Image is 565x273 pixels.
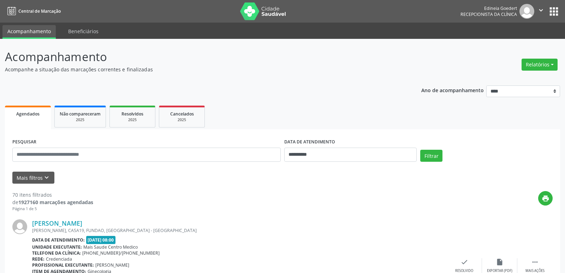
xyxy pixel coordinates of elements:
[12,191,93,198] div: 70 itens filtrados
[32,227,447,233] div: [PERSON_NAME], CASA19, FUNDAO, [GEOGRAPHIC_DATA] - [GEOGRAPHIC_DATA]
[522,59,558,71] button: Relatórios
[32,237,85,243] b: Data de atendimento:
[60,117,101,123] div: 2025
[460,258,468,266] i: check
[519,4,534,19] img: img
[12,137,36,148] label: PESQUISAR
[32,244,82,250] b: Unidade executante:
[32,262,94,268] b: Profissional executante:
[32,219,82,227] a: [PERSON_NAME]
[531,258,539,266] i: 
[5,66,393,73] p: Acompanhe a situação das marcações correntes e finalizadas
[86,236,116,244] span: [DATE] 08:00
[542,195,549,202] i: print
[12,206,93,212] div: Página 1 de 5
[12,198,93,206] div: de
[83,244,138,250] span: Mais Saude Centro Medico
[170,111,194,117] span: Cancelados
[63,25,103,37] a: Beneficiários
[60,111,101,117] span: Não compareceram
[32,250,81,256] b: Telefone da clínica:
[538,191,553,206] button: print
[534,4,548,19] button: 
[95,262,129,268] span: [PERSON_NAME]
[18,8,61,14] span: Central de Marcação
[12,219,27,234] img: img
[496,258,504,266] i: insert_drive_file
[548,5,560,18] button: apps
[5,48,393,66] p: Acompanhamento
[420,150,442,162] button: Filtrar
[421,85,484,94] p: Ano de acompanhamento
[16,111,40,117] span: Agendados
[460,11,517,17] span: Recepcionista da clínica
[284,137,335,148] label: DATA DE ATENDIMENTO
[164,117,200,123] div: 2025
[12,172,54,184] button: Mais filtroskeyboard_arrow_down
[46,256,72,262] span: Credenciada
[32,256,44,262] b: Rede:
[82,250,160,256] span: [PHONE_NUMBER]/[PHONE_NUMBER]
[5,5,61,17] a: Central de Marcação
[43,174,50,182] i: keyboard_arrow_down
[537,6,545,14] i: 
[460,5,517,11] div: Edineia Goedert
[115,117,150,123] div: 2025
[2,25,56,39] a: Acompanhamento
[121,111,143,117] span: Resolvidos
[18,199,93,206] strong: 1927160 marcações agendadas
